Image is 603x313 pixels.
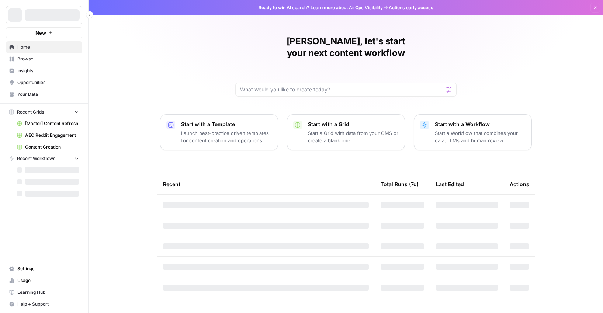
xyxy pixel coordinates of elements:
[17,79,79,86] span: Opportunities
[25,144,79,150] span: Content Creation
[25,132,79,139] span: AEO Reddit Engagement
[235,35,457,59] h1: [PERSON_NAME], let's start your next content workflow
[14,129,82,141] a: AEO Reddit Engagement
[287,114,405,150] button: Start with a GridStart a Grid with data from your CMS or create a blank one
[6,263,82,275] a: Settings
[435,121,526,128] p: Start with a Workflow
[240,86,443,93] input: What would you like to create today?
[381,174,419,194] div: Total Runs (7d)
[6,275,82,286] a: Usage
[25,120,79,127] span: [Master] Content Refresh
[17,44,79,51] span: Home
[311,5,335,10] a: Learn more
[6,65,82,77] a: Insights
[160,114,278,150] button: Start with a TemplateLaunch best-practice driven templates for content creation and operations
[181,121,272,128] p: Start with a Template
[308,121,399,128] p: Start with a Grid
[17,109,44,115] span: Recent Grids
[308,129,399,144] p: Start a Grid with data from your CMS or create a blank one
[510,174,529,194] div: Actions
[17,265,79,272] span: Settings
[17,289,79,296] span: Learning Hub
[6,107,82,118] button: Recent Grids
[14,141,82,153] a: Content Creation
[17,91,79,98] span: Your Data
[6,77,82,88] a: Opportunities
[436,174,464,194] div: Last Edited
[6,53,82,65] a: Browse
[17,277,79,284] span: Usage
[181,129,272,144] p: Launch best-practice driven templates for content creation and operations
[17,155,55,162] span: Recent Workflows
[14,118,82,129] a: [Master] Content Refresh
[414,114,532,150] button: Start with a WorkflowStart a Workflow that combines your data, LLMs and human review
[17,67,79,74] span: Insights
[6,286,82,298] a: Learning Hub
[6,88,82,100] a: Your Data
[6,298,82,310] button: Help + Support
[17,301,79,307] span: Help + Support
[17,56,79,62] span: Browse
[259,4,383,11] span: Ready to win AI search? about AirOps Visibility
[35,29,46,36] span: New
[6,41,82,53] a: Home
[6,27,82,38] button: New
[435,129,526,144] p: Start a Workflow that combines your data, LLMs and human review
[6,153,82,164] button: Recent Workflows
[389,4,433,11] span: Actions early access
[163,174,369,194] div: Recent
